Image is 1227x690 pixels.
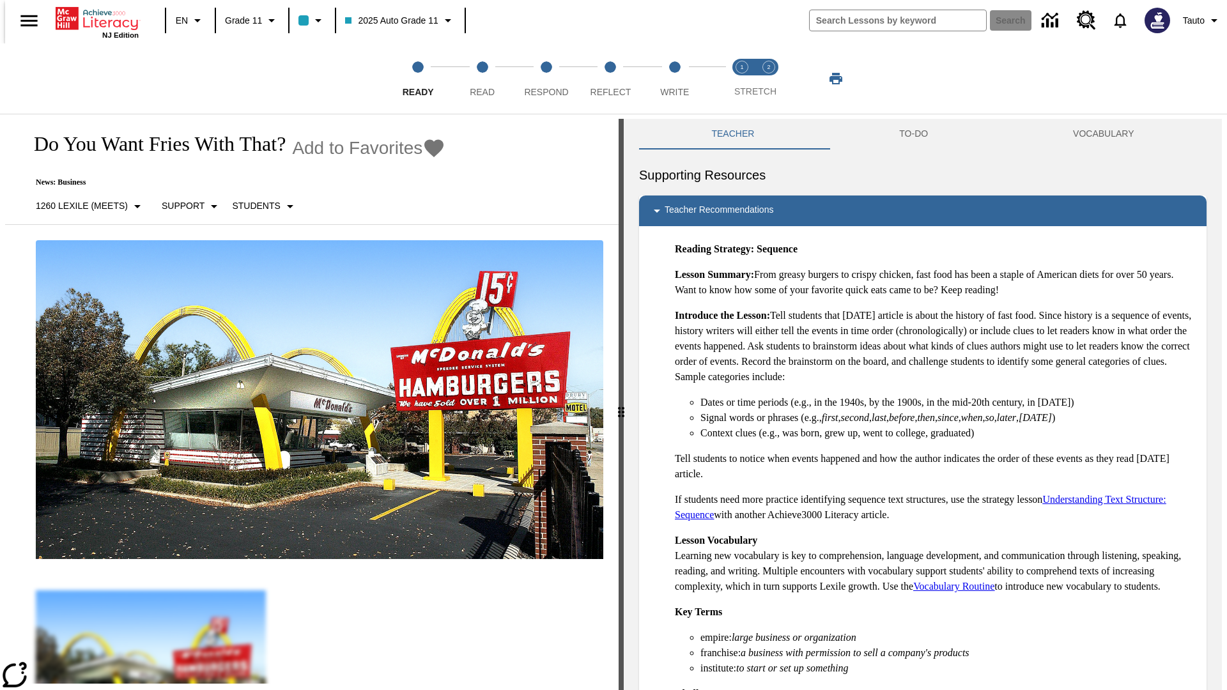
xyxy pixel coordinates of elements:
li: franchise: [700,645,1196,661]
li: Signal words or phrases (e.g., , , , , , , , , , ) [700,410,1196,425]
span: EN [176,14,188,27]
button: Print [815,67,856,90]
button: Stretch Respond step 2 of 2 [750,43,787,114]
p: 1260 Lexile (Meets) [36,199,128,213]
em: large business or organization [732,632,856,643]
p: News: Business [20,178,445,187]
a: Data Center [1034,3,1069,38]
button: Write step 5 of 5 [638,43,712,114]
button: Respond step 3 of 5 [509,43,583,114]
strong: Lesson Vocabulary [675,535,757,546]
button: Add to Favorites - Do You Want Fries With That? [292,137,445,159]
p: Tell students that [DATE] article is about the history of fast food. Since history is a sequence ... [675,308,1196,385]
span: Ready [403,87,434,97]
button: Scaffolds, Support [157,195,227,218]
span: Add to Favorites [292,138,422,158]
text: 1 [740,64,743,70]
p: If students need more practice identifying sequence text structures, use the strategy lesson with... [675,492,1196,523]
strong: Sequence [757,243,798,254]
div: Instructional Panel Tabs [639,119,1207,149]
a: Understanding Text Structure: Sequence [675,494,1166,520]
div: Teacher Recommendations [639,195,1207,226]
span: Tauto [1183,14,1205,27]
p: From greasy burgers to crispy chicken, fast food has been a staple of American diets for over 50 ... [675,267,1196,298]
h6: Supporting Resources [639,165,1207,185]
div: Home [56,4,139,39]
button: Open side menu [10,2,48,40]
input: search field [810,10,986,31]
strong: Introduce the Lesson: [675,310,770,321]
em: first [822,412,838,423]
li: Dates or time periods (e.g., in the 1940s, by the 1900s, in the mid-20th century, in [DATE]) [700,395,1196,410]
span: Respond [524,87,568,97]
img: Avatar [1145,8,1170,33]
em: [DATE] [1019,412,1052,423]
p: Support [162,199,204,213]
button: Teacher [639,119,827,149]
button: Class: 2025 Auto Grade 11, Select your class [340,9,460,32]
button: Stretch Read step 1 of 2 [723,43,760,114]
button: Select Lexile, 1260 Lexile (Meets) [31,195,150,218]
em: when [961,412,983,423]
span: NJ Edition [102,31,139,39]
button: Reflect step 4 of 5 [573,43,647,114]
p: Tell students to notice when events happened and how the author indicates the order of these even... [675,451,1196,482]
button: TO-DO [827,119,1001,149]
a: Resource Center, Will open in new tab [1069,3,1104,38]
button: Ready step 1 of 5 [381,43,455,114]
text: 2 [767,64,770,70]
span: 2025 Auto Grade 11 [345,14,438,27]
span: Reflect [590,87,631,97]
strong: Key Terms [675,606,722,617]
span: Read [470,87,495,97]
em: then [917,412,935,423]
em: before [889,412,914,423]
em: later [997,412,1016,423]
p: Students [232,199,280,213]
li: institute: [700,661,1196,676]
p: Learning new vocabulary is key to comprehension, language development, and communication through ... [675,533,1196,594]
button: Grade: Grade 11, Select a grade [220,9,284,32]
span: STRETCH [734,86,776,96]
em: so [985,412,994,423]
em: second [841,412,869,423]
button: Select a new avatar [1137,4,1178,37]
li: Context clues (e.g., was born, grew up, went to college, graduated) [700,425,1196,441]
strong: Reading Strategy: [675,243,754,254]
div: activity [624,119,1222,690]
li: empire: [700,630,1196,645]
em: last [872,412,886,423]
em: a business with permission to sell a company's products [741,647,969,658]
button: Read step 2 of 5 [445,43,519,114]
button: Language: EN, Select a language [170,9,211,32]
a: Vocabulary Routine [913,581,994,592]
div: reading [5,119,619,684]
button: Class color is light blue. Change class color [293,9,331,32]
strong: Lesson Summary: [675,269,754,280]
span: Write [660,87,689,97]
img: One of the first McDonald's stores, with the iconic red sign and golden arches. [36,240,603,560]
a: Notifications [1104,4,1137,37]
h1: Do You Want Fries With That? [20,132,286,156]
em: to start or set up something [736,663,849,673]
button: Profile/Settings [1178,9,1227,32]
span: Grade 11 [225,14,262,27]
button: VOCABULARY [1001,119,1207,149]
em: since [938,412,959,423]
div: Press Enter or Spacebar and then press right and left arrow keys to move the slider [619,119,624,690]
button: Select Student [227,195,302,218]
p: Teacher Recommendations [665,203,773,218]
